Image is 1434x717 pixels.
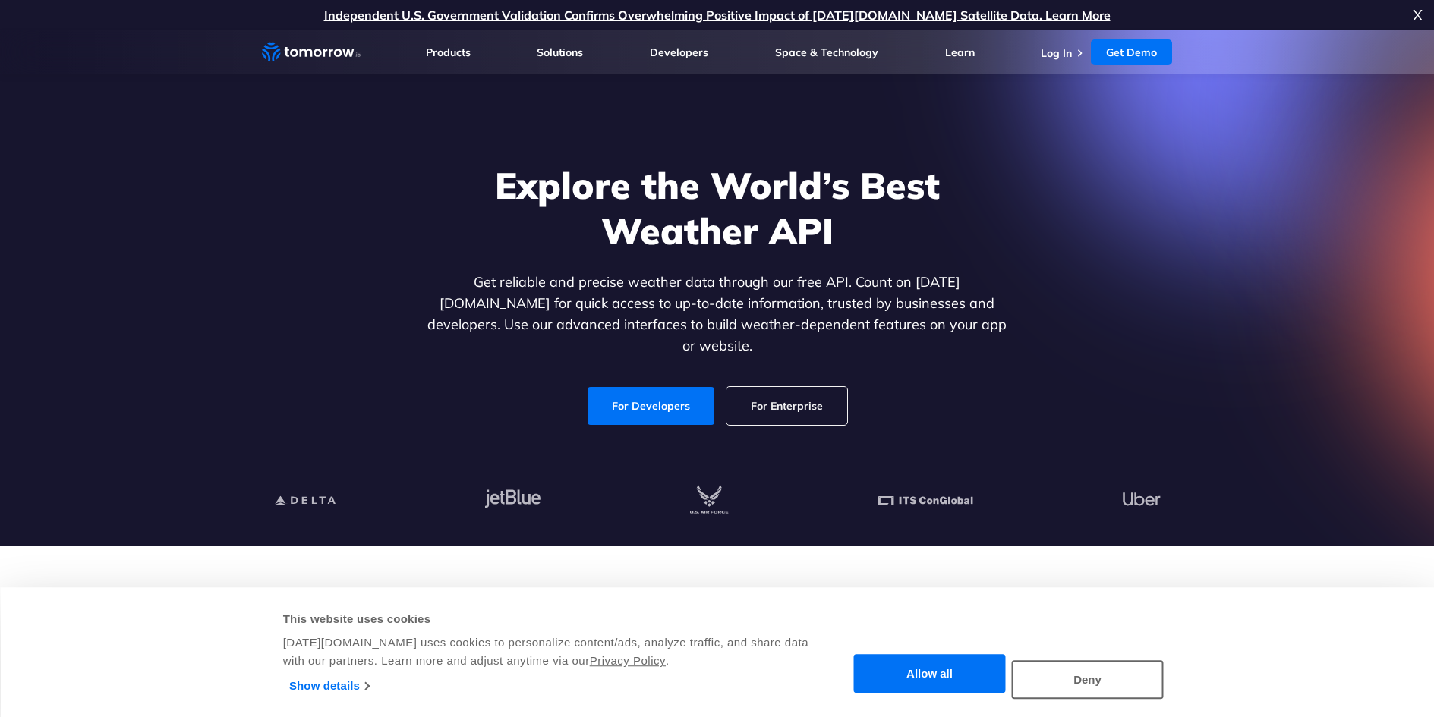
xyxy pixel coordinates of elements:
div: [DATE][DOMAIN_NAME] uses cookies to personalize content/ads, analyze traffic, and share data with... [283,634,811,670]
h1: Explore the World’s Best Weather API [424,162,1010,253]
a: Privacy Policy [590,654,666,667]
button: Allow all [854,655,1006,693]
div: This website uses cookies [283,610,811,628]
a: Get Demo [1091,39,1172,65]
a: Independent U.S. Government Validation Confirms Overwhelming Positive Impact of [DATE][DOMAIN_NAM... [324,8,1111,23]
a: Log In [1041,46,1072,60]
a: Home link [262,41,361,64]
a: Space & Technology [775,46,878,59]
a: Products [426,46,471,59]
button: Deny [1012,660,1164,699]
a: For Enterprise [726,387,847,425]
a: Show details [289,675,369,697]
a: Developers [650,46,708,59]
a: Learn [945,46,975,59]
p: Get reliable and precise weather data through our free API. Count on [DATE][DOMAIN_NAME] for quic... [424,272,1010,357]
a: Solutions [537,46,583,59]
a: For Developers [588,387,714,425]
